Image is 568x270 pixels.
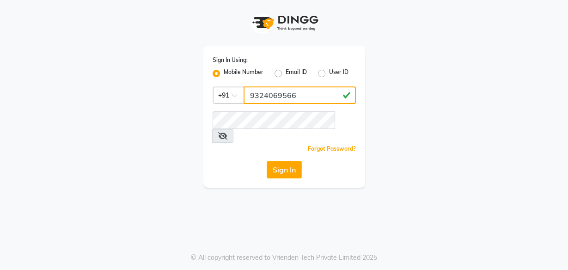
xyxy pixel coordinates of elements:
[286,68,307,79] label: Email ID
[267,161,302,178] button: Sign In
[213,56,248,64] label: Sign In Using:
[308,145,356,152] a: Forgot Password?
[213,111,336,129] input: Username
[224,68,263,79] label: Mobile Number
[244,86,356,104] input: Username
[247,9,321,37] img: logo1.svg
[329,68,348,79] label: User ID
